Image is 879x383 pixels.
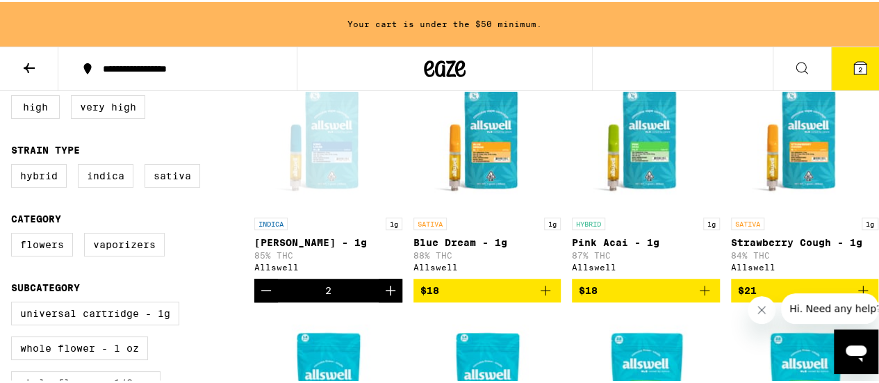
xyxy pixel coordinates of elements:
span: 2 [858,63,862,72]
label: Vaporizers [84,231,165,254]
p: 88% THC [413,249,561,258]
a: Open page for King Louis XIII - 1g from Allswell [254,70,402,277]
img: Allswell - Pink Acai - 1g [576,70,715,209]
p: 1g [386,215,402,228]
label: Whole Flower - 1 oz [11,334,148,358]
label: Hybrid [11,162,67,186]
iframe: Message from company [781,291,878,322]
button: Add to bag [572,277,720,300]
div: Allswell [413,261,561,270]
label: Indica [78,162,133,186]
span: $18 [420,283,439,294]
img: Allswell - Blue Dream - 1g [418,70,557,209]
p: 87% THC [572,249,720,258]
label: Very High [71,93,145,117]
div: Allswell [731,261,879,270]
p: 85% THC [254,249,402,258]
p: 1g [703,215,720,228]
legend: Subcategory [11,280,80,291]
div: Allswell [572,261,720,270]
iframe: Close message [748,294,775,322]
a: Open page for Pink Acai - 1g from Allswell [572,70,720,277]
span: $21 [738,283,757,294]
p: 84% THC [731,249,879,258]
a: Open page for Blue Dream - 1g from Allswell [413,70,561,277]
span: Hi. Need any help? [8,10,100,21]
div: Allswell [254,261,402,270]
button: Add to bag [731,277,879,300]
p: 1g [862,215,878,228]
p: SATIVA [413,215,447,228]
p: Blue Dream - 1g [413,235,561,246]
button: Decrement [254,277,278,300]
legend: Category [11,211,61,222]
p: Pink Acai - 1g [572,235,720,246]
label: High [11,93,60,117]
p: SATIVA [731,215,764,228]
label: Flowers [11,231,73,254]
span: $18 [579,283,598,294]
img: Allswell - Strawberry Cough - 1g [735,70,874,209]
label: Universal Cartridge - 1g [11,300,179,323]
p: HYBRID [572,215,605,228]
button: Increment [379,277,402,300]
iframe: Button to launch messaging window [834,327,878,372]
label: Sativa [145,162,200,186]
p: INDICA [254,215,288,228]
p: 1g [544,215,561,228]
a: Open page for Strawberry Cough - 1g from Allswell [731,70,879,277]
legend: Strain Type [11,142,80,154]
button: Add to bag [413,277,561,300]
p: Strawberry Cough - 1g [731,235,879,246]
div: 2 [325,283,331,294]
p: [PERSON_NAME] - 1g [254,235,402,246]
